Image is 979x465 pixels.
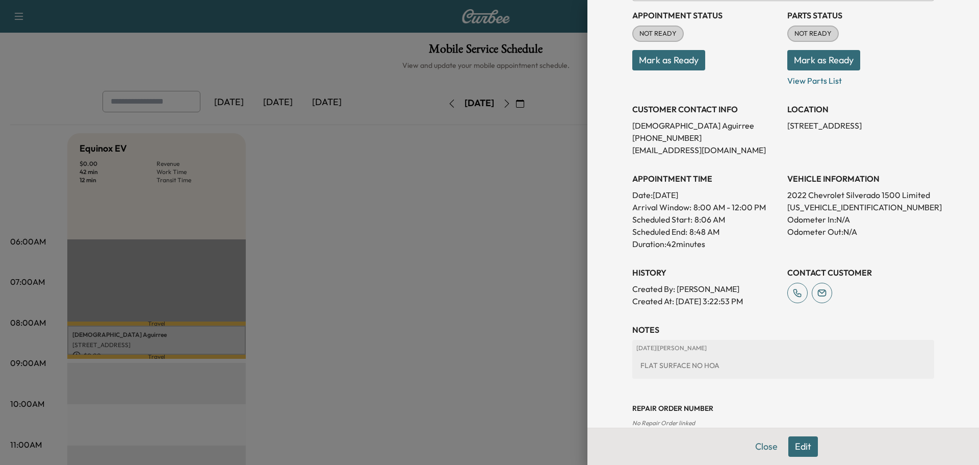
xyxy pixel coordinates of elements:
[632,213,692,226] p: Scheduled Start:
[632,419,695,427] span: No Repair Order linked
[632,132,779,144] p: [PHONE_NUMBER]
[787,266,934,279] h3: CONTACT CUSTOMER
[632,50,705,70] button: Mark as Ready
[693,201,766,213] span: 8:00 AM - 12:00 PM
[787,103,934,115] h3: LOCATION
[632,119,779,132] p: [DEMOGRAPHIC_DATA] Aguirree
[787,173,934,185] h3: VEHICLE INFORMATION
[632,324,934,336] h3: NOTES
[632,295,779,307] p: Created At : [DATE] 3:22:53 PM
[694,213,725,226] p: 8:06 AM
[689,226,719,238] p: 8:48 AM
[632,238,779,250] p: Duration: 42 minutes
[787,226,934,238] p: Odometer Out: N/A
[632,283,779,295] p: Created By : [PERSON_NAME]
[636,344,930,352] p: [DATE] | [PERSON_NAME]
[788,436,818,457] button: Edit
[632,226,687,238] p: Scheduled End:
[787,70,934,87] p: View Parts List
[633,29,683,39] span: NOT READY
[632,103,779,115] h3: CUSTOMER CONTACT INFO
[787,189,934,201] p: 2022 Chevrolet Silverado 1500 Limited
[632,189,779,201] p: Date: [DATE]
[632,144,779,156] p: [EMAIL_ADDRESS][DOMAIN_NAME]
[632,266,779,279] h3: History
[787,9,934,21] h3: Parts Status
[787,213,934,226] p: Odometer In: N/A
[636,356,930,375] div: FLAT SURFACE NO HOA
[787,50,860,70] button: Mark as Ready
[749,436,784,457] button: Close
[632,173,779,185] h3: APPOINTMENT TIME
[632,201,779,213] p: Arrival Window:
[632,9,779,21] h3: Appointment Status
[632,403,934,413] h3: Repair Order number
[787,119,934,132] p: [STREET_ADDRESS]
[788,29,838,39] span: NOT READY
[787,201,934,213] p: [US_VEHICLE_IDENTIFICATION_NUMBER]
